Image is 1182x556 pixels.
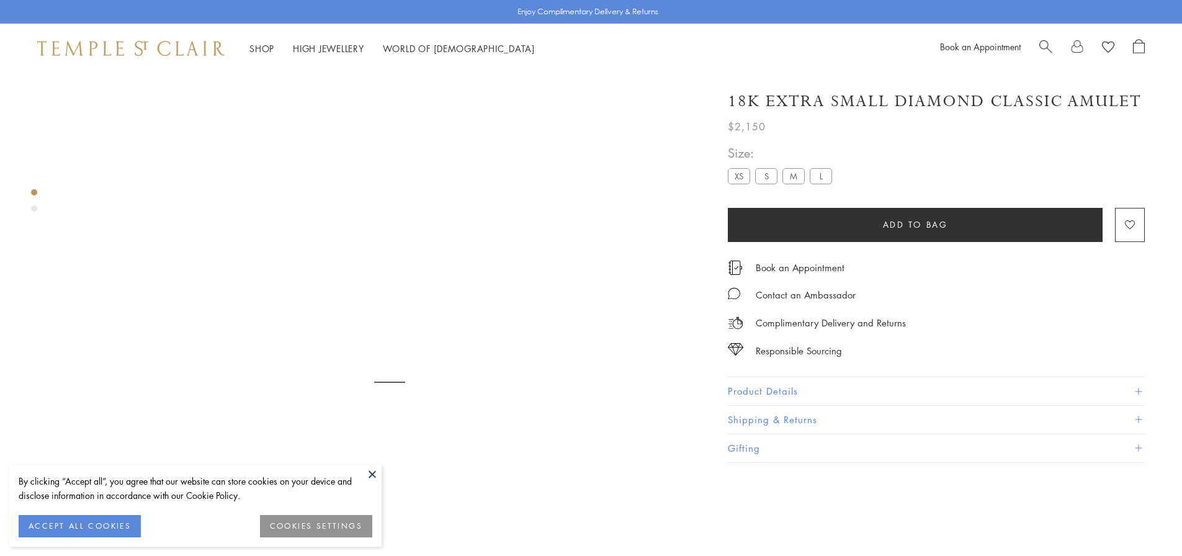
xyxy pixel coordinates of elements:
[883,218,948,231] span: Add to bag
[728,168,750,184] label: XS
[756,315,906,331] p: Complimentary Delivery and Returns
[37,41,225,56] img: Temple St. Clair
[1039,39,1052,58] a: Search
[1133,39,1145,58] a: Open Shopping Bag
[728,406,1145,434] button: Shipping & Returns
[19,515,141,537] button: ACCEPT ALL COOKIES
[810,168,832,184] label: L
[1102,39,1114,58] a: View Wishlist
[728,287,740,300] img: MessageIcon-01_2.svg
[728,315,743,331] img: icon_delivery.svg
[728,208,1103,242] button: Add to bag
[249,41,535,56] nav: Main navigation
[383,42,535,55] a: World of [DEMOGRAPHIC_DATA]World of [DEMOGRAPHIC_DATA]
[728,261,743,275] img: icon_appointment.svg
[756,287,856,303] div: Contact an Ambassador
[19,474,372,503] div: By clicking “Accept all”, you agree that our website can store cookies on your device and disclos...
[293,42,364,55] a: High JewelleryHigh Jewellery
[728,119,766,135] span: $2,150
[756,343,842,359] div: Responsible Sourcing
[728,434,1145,462] button: Gifting
[940,40,1021,53] a: Book an Appointment
[31,186,37,222] div: Product gallery navigation
[249,42,274,55] a: ShopShop
[756,261,844,274] a: Book an Appointment
[517,6,658,18] p: Enjoy Complimentary Delivery & Returns
[260,515,372,537] button: COOKIES SETTINGS
[755,168,777,184] label: S
[728,91,1142,112] h1: 18K Extra Small Diamond Classic Amulet
[728,343,743,356] img: icon_sourcing.svg
[782,168,805,184] label: M
[728,143,837,163] span: Size:
[728,377,1145,405] button: Product Details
